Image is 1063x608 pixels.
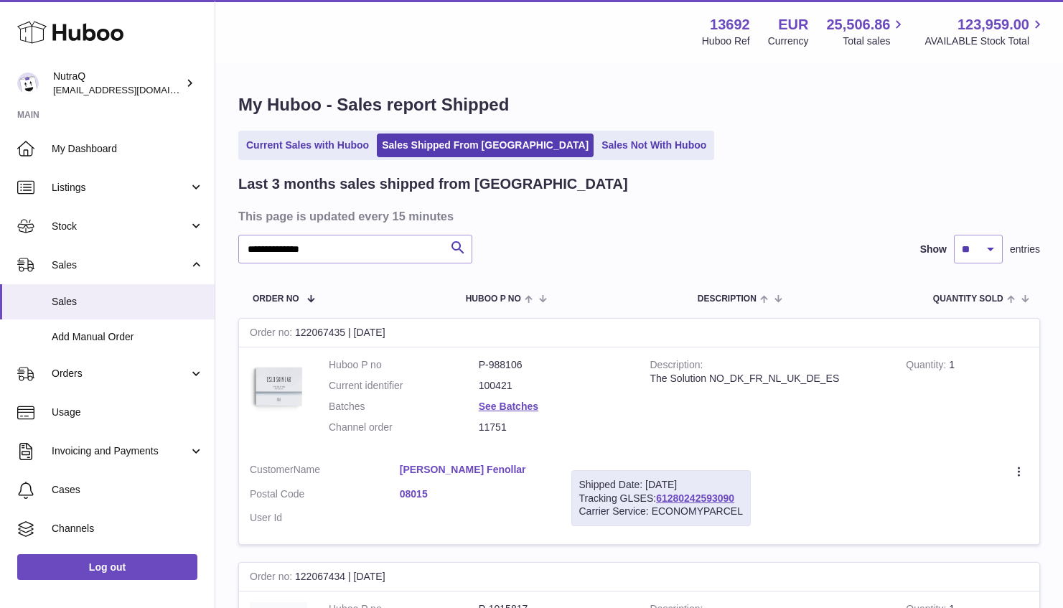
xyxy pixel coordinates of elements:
[571,470,751,527] div: Tracking GLSES:
[479,421,629,434] dd: 11751
[52,181,189,195] span: Listings
[52,220,189,233] span: Stock
[596,134,711,157] a: Sales Not With Huboo
[329,358,479,372] dt: Huboo P no
[400,487,550,501] a: 08015
[650,359,703,374] strong: Description
[466,294,521,304] span: Huboo P no
[826,15,907,48] a: 25,506.86 Total sales
[250,358,307,416] img: 136921728478892.jpg
[957,15,1029,34] span: 123,959.00
[698,294,757,304] span: Description
[52,406,204,419] span: Usage
[52,483,204,497] span: Cases
[250,463,400,480] dt: Name
[843,34,907,48] span: Total sales
[52,330,204,344] span: Add Manual Order
[778,15,808,34] strong: EUR
[239,319,1039,347] div: 122067435 | [DATE]
[238,208,1036,224] h3: This page is updated every 15 minutes
[52,142,204,156] span: My Dashboard
[238,93,1040,116] h1: My Huboo - Sales report Shipped
[17,73,39,94] img: log@nutraq.com
[933,294,1003,304] span: Quantity Sold
[579,478,743,492] div: Shipped Date: [DATE]
[895,347,1039,452] td: 1
[479,379,629,393] dd: 100421
[52,367,189,380] span: Orders
[1010,243,1040,256] span: entries
[479,401,538,412] a: See Batches
[579,505,743,518] div: Carrier Service: ECONOMYPARCEL
[241,134,374,157] a: Current Sales with Huboo
[17,554,197,580] a: Log out
[479,358,629,372] dd: P-988106
[650,372,885,385] div: The Solution NO_DK_FR_NL_UK_DE_ES
[250,487,400,505] dt: Postal Code
[329,400,479,413] dt: Batches
[52,258,189,272] span: Sales
[400,463,550,477] a: [PERSON_NAME] Fenollar
[250,464,294,475] span: Customer
[52,295,204,309] span: Sales
[52,444,189,458] span: Invoicing and Payments
[329,421,479,434] dt: Channel order
[768,34,809,48] div: Currency
[250,327,295,342] strong: Order no
[924,15,1046,48] a: 123,959.00 AVAILABLE Stock Total
[329,379,479,393] dt: Current identifier
[826,15,890,34] span: 25,506.86
[253,294,299,304] span: Order No
[710,15,750,34] strong: 13692
[250,571,295,586] strong: Order no
[377,134,594,157] a: Sales Shipped From [GEOGRAPHIC_DATA]
[656,492,734,504] a: 61280242593090
[53,84,211,95] span: [EMAIL_ADDRESS][DOMAIN_NAME]
[53,70,182,97] div: NutraQ
[924,34,1046,48] span: AVAILABLE Stock Total
[920,243,947,256] label: Show
[239,563,1039,591] div: 122067434 | [DATE]
[52,522,204,535] span: Channels
[250,511,400,525] dt: User Id
[906,359,949,374] strong: Quantity
[238,174,628,194] h2: Last 3 months sales shipped from [GEOGRAPHIC_DATA]
[702,34,750,48] div: Huboo Ref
